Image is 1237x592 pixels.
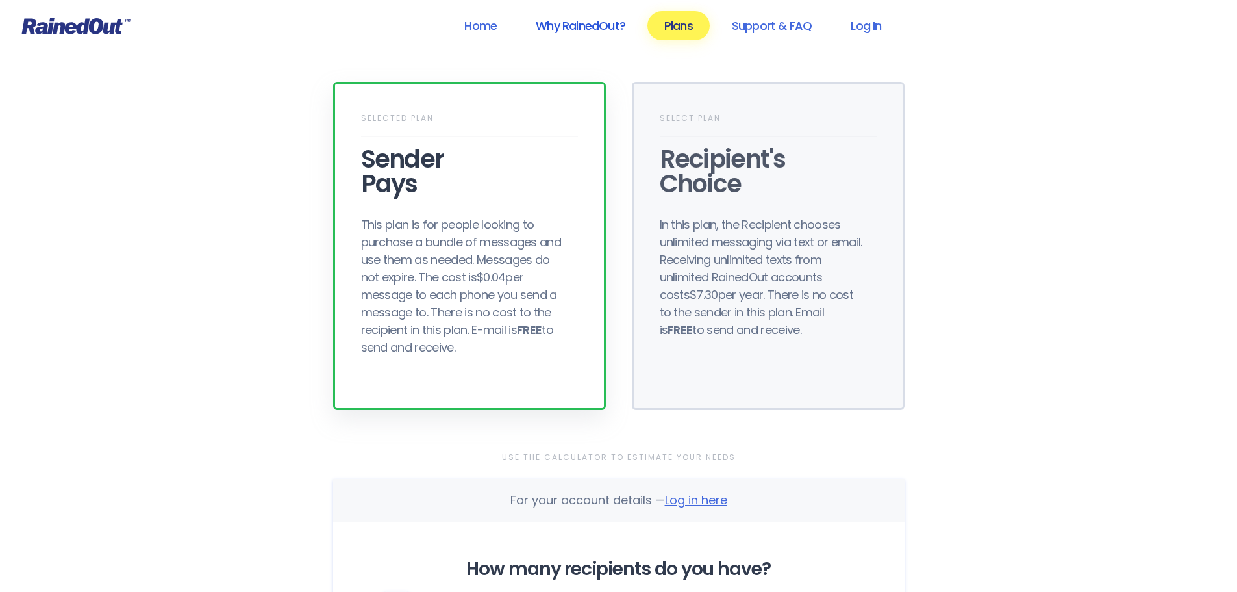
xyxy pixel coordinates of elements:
b: FREE [517,322,542,338]
a: Plans [647,11,710,40]
a: Log In [834,11,898,40]
span: Log in here [665,492,727,508]
div: In this plan, the Recipient chooses unlimited messaging via text or email. Receiving unlimited te... [660,216,868,339]
div: Use the Calculator to Estimate Your Needs [333,449,905,466]
b: FREE [668,322,692,338]
div: Selected Plan [361,110,578,137]
div: How many recipients do you have? [372,561,866,578]
div: For your account details — [510,492,727,509]
div: Select PlanRecipient'sChoiceIn this plan, the Recipient chooses unlimited messaging via text or e... [632,82,905,410]
a: Home [447,11,514,40]
div: Recipient's Choice [660,147,877,196]
div: This plan is for people looking to purchase a bundle of messages and use them as needed. Messages... [361,216,569,356]
div: Sender Pays [361,147,578,196]
a: Support & FAQ [715,11,829,40]
div: Selected PlanSenderPaysThis plan is for people looking to purchase a bundle of messages and use t... [333,82,606,410]
div: Select Plan [660,110,877,137]
a: Why RainedOut? [519,11,642,40]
